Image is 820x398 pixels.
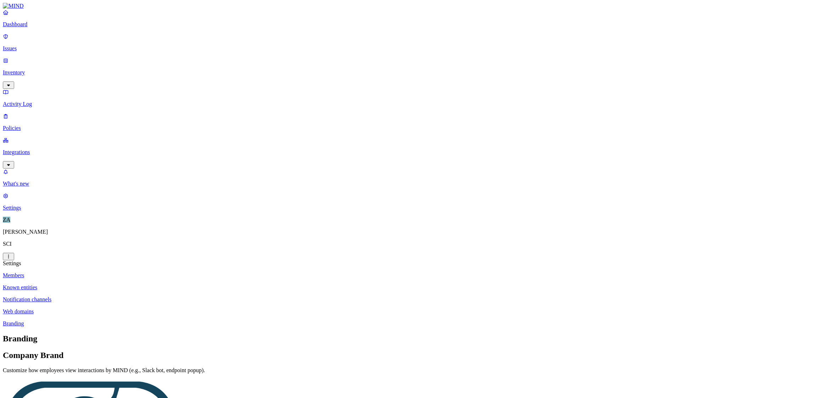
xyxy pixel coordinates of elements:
div: Settings [3,260,817,267]
p: SCI [3,241,817,247]
p: Settings [3,205,817,211]
p: Issues [3,45,817,52]
a: Settings [3,193,817,211]
a: Notification channels [3,296,817,303]
a: Integrations [3,137,817,167]
a: Branding [3,320,817,327]
a: Inventory [3,57,817,88]
p: Activity Log [3,101,817,107]
a: Issues [3,33,817,52]
p: Integrations [3,149,817,155]
a: Known entities [3,284,817,291]
a: Members [3,272,817,279]
h2: Company Brand [3,351,817,360]
p: [PERSON_NAME] [3,229,817,235]
a: MIND [3,3,817,9]
p: What's new [3,181,817,187]
p: Dashboard [3,21,817,28]
span: ZA [3,217,10,223]
a: Policies [3,113,817,131]
p: Customize how employees view interactions by MIND (e.g., Slack bot, endpoint popup). [3,367,817,374]
p: Inventory [3,69,817,76]
a: What's new [3,169,817,187]
h2: Branding [3,334,817,343]
a: Web domains [3,308,817,315]
a: Dashboard [3,9,817,28]
p: Policies [3,125,817,131]
img: MIND [3,3,24,9]
a: Activity Log [3,89,817,107]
